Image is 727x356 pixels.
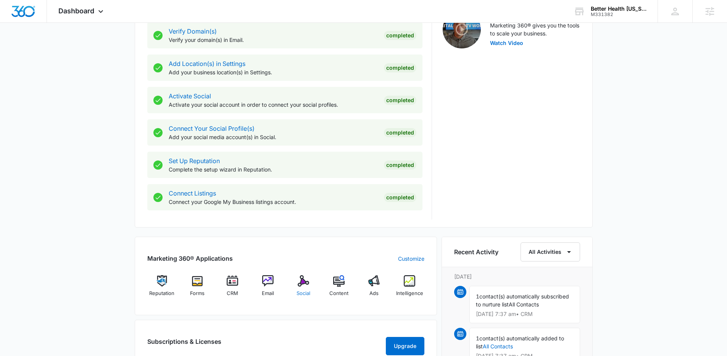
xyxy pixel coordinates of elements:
[454,247,498,257] h6: Recent Activity
[169,157,220,165] a: Set Up Reputation
[169,133,378,141] p: Add your social media account(s) in Social.
[591,12,646,17] div: account id
[395,275,424,303] a: Intelligence
[169,36,378,44] p: Verify your domain(s) in Email.
[169,198,378,206] p: Connect your Google My Business listings account.
[384,160,416,170] div: Completed
[227,290,238,297] span: CRM
[329,290,348,297] span: Content
[169,165,378,173] p: Complete the setup wizard in Reputation.
[591,6,646,12] div: account name
[483,343,513,350] a: All Contacts
[169,189,216,197] a: Connect Listings
[182,275,212,303] a: Forms
[169,60,245,67] a: Add Location(s) in Settings
[169,101,378,109] p: Activate your social account in order to connect your social profiles.
[147,254,233,263] h2: Marketing 360® Applications
[443,10,481,48] img: Intro Video
[253,275,283,303] a: Email
[386,337,424,355] button: Upgrade
[384,31,416,40] div: Completed
[147,275,177,303] a: Reputation
[218,275,247,303] a: CRM
[384,128,416,137] div: Completed
[147,337,221,352] h2: Subscriptions & Licenses
[149,290,174,297] span: Reputation
[384,96,416,105] div: Completed
[169,68,378,76] p: Add your business location(s) in Settings.
[297,290,310,297] span: Social
[476,335,479,342] span: 1
[289,275,318,303] a: Social
[384,63,416,72] div: Completed
[359,275,389,303] a: Ads
[262,290,274,297] span: Email
[58,7,94,15] span: Dashboard
[324,275,353,303] a: Content
[521,242,580,261] button: All Activities
[476,293,569,308] span: contact(s) automatically subscribed to nurture list
[398,255,424,263] a: Customize
[476,335,564,350] span: contact(s) automatically added to list
[476,293,479,300] span: 1
[169,27,217,35] a: Verify Domain(s)
[396,290,423,297] span: Intelligence
[509,301,539,308] span: All Contacts
[369,290,379,297] span: Ads
[490,40,523,46] button: Watch Video
[454,273,580,281] p: [DATE]
[169,92,211,100] a: Activate Social
[169,125,255,132] a: Connect Your Social Profile(s)
[490,21,580,37] p: Marketing 360® gives you the tools to scale your business.
[190,290,205,297] span: Forms
[384,193,416,202] div: Completed
[476,311,574,317] p: [DATE] 7:37 am • CRM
